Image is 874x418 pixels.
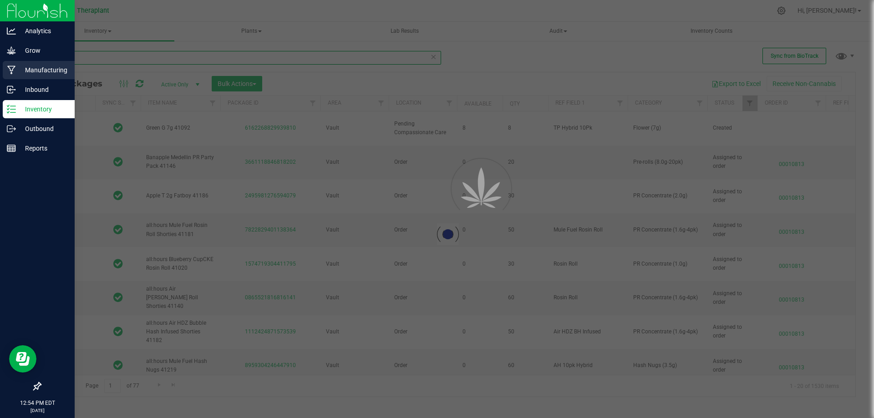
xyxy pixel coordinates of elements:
[16,123,71,134] p: Outbound
[16,65,71,76] p: Manufacturing
[16,84,71,95] p: Inbound
[16,104,71,115] p: Inventory
[9,345,36,373] iframe: Resource center
[7,85,16,94] inline-svg: Inbound
[7,26,16,35] inline-svg: Analytics
[4,407,71,414] p: [DATE]
[7,46,16,55] inline-svg: Grow
[7,105,16,114] inline-svg: Inventory
[4,399,71,407] p: 12:54 PM EDT
[7,65,16,75] inline-svg: Manufacturing
[16,25,71,36] p: Analytics
[7,144,16,153] inline-svg: Reports
[7,124,16,133] inline-svg: Outbound
[16,143,71,154] p: Reports
[16,45,71,56] p: Grow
